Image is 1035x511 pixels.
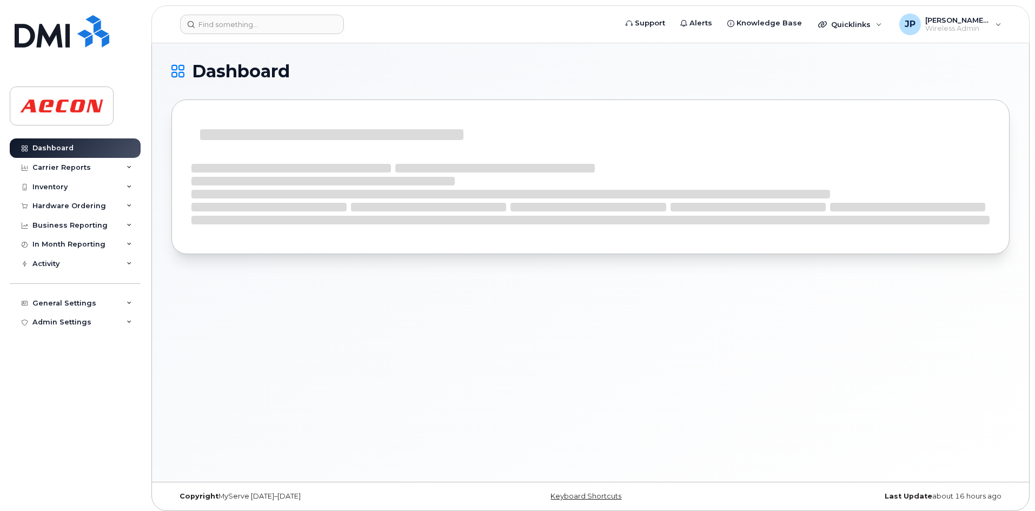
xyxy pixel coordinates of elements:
[171,492,451,501] div: MyServe [DATE]–[DATE]
[550,492,621,500] a: Keyboard Shortcuts
[180,492,218,500] strong: Copyright
[192,63,290,79] span: Dashboard
[885,492,932,500] strong: Last Update
[730,492,1010,501] div: about 16 hours ago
